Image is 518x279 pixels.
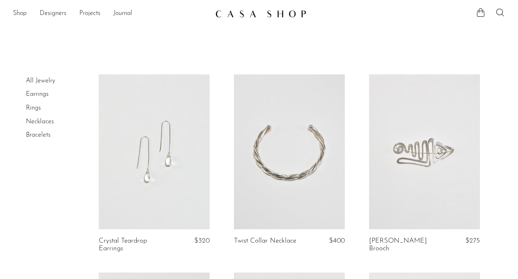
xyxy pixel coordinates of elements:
a: Journal [113,8,132,19]
a: Crystal Teardrop Earrings [99,237,172,252]
nav: Desktop navigation [13,7,209,21]
a: Bracelets [26,132,51,138]
a: Twist Collar Necklace [234,237,296,245]
ul: NEW HEADER MENU [13,7,209,21]
span: $275 [465,237,480,244]
span: $320 [194,237,210,244]
a: Projects [79,8,100,19]
span: $400 [329,237,345,244]
a: Rings [26,105,41,111]
a: Shop [13,8,27,19]
a: All Jewelry [26,78,55,84]
a: Necklaces [26,118,54,125]
a: [PERSON_NAME] Brooch [369,237,442,252]
a: Designers [40,8,66,19]
a: Earrings [26,91,49,97]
